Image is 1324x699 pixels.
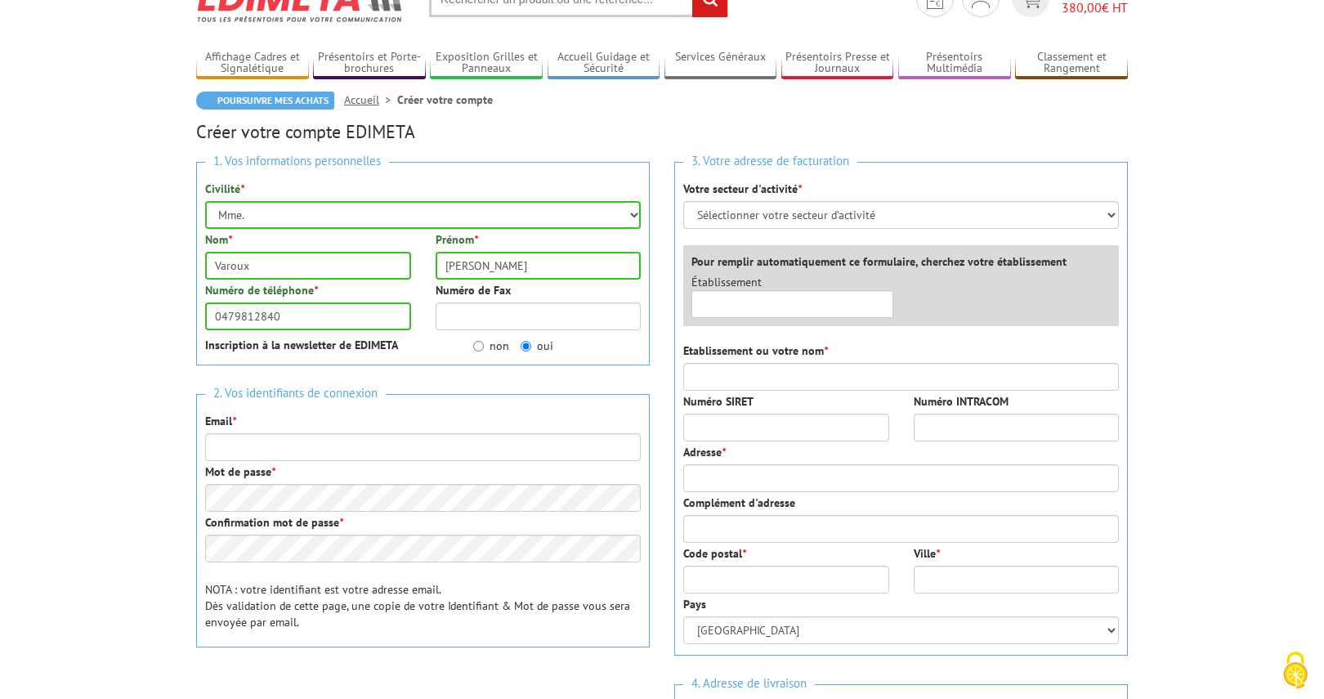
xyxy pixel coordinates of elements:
label: Prénom [436,231,478,248]
a: Accueil Guidage et Sécurité [548,50,660,77]
a: Poursuivre mes achats [196,92,334,110]
label: Numéro de Fax [436,282,511,298]
button: Cookies (fenêtre modale) [1267,643,1324,699]
span: 1. Vos informations personnelles [205,150,389,173]
label: Mot de passe [205,464,275,480]
a: Classement et Rangement [1015,50,1128,77]
label: Etablissement ou votre nom [683,343,828,359]
strong: Inscription à la newsletter de EDIMETA [205,338,398,352]
li: Créer votre compte [397,92,493,108]
a: Exposition Grilles et Panneaux [430,50,543,77]
input: oui [521,341,531,352]
label: non [473,338,509,354]
label: Nom [205,231,232,248]
input: non [473,341,484,352]
div: Établissement [679,274,906,318]
label: Pays [683,596,706,612]
label: Code postal [683,545,746,562]
label: Adresse [683,444,726,460]
a: Présentoirs Presse et Journaux [781,50,894,77]
label: Numéro de téléphone [205,282,318,298]
a: Affichage Cadres et Signalétique [196,50,309,77]
span: 2. Vos identifiants de connexion [205,383,386,405]
p: NOTA : votre identifiant est votre adresse email. Dès validation de cette page, une copie de votr... [205,581,641,630]
img: Cookies (fenêtre modale) [1275,650,1316,691]
a: Services Généraux [664,50,777,77]
label: Ville [914,545,940,562]
a: Présentoirs et Porte-brochures [313,50,426,77]
label: Email [205,413,236,429]
span: 4. Adresse de livraison [683,673,815,695]
label: oui [521,338,553,354]
label: Pour remplir automatiquement ce formulaire, cherchez votre établissement [691,253,1067,270]
span: 3. Votre adresse de facturation [683,150,857,173]
a: Présentoirs Multimédia [898,50,1011,77]
label: Civilité [205,181,244,197]
h2: Créer votre compte EDIMETA [196,122,1128,141]
a: Accueil [344,92,397,107]
label: Votre secteur d'activité [683,181,802,197]
label: Confirmation mot de passe [205,514,343,531]
label: Complément d'adresse [683,495,795,511]
label: Numéro SIRET [683,393,754,410]
label: Numéro INTRACOM [914,393,1009,410]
